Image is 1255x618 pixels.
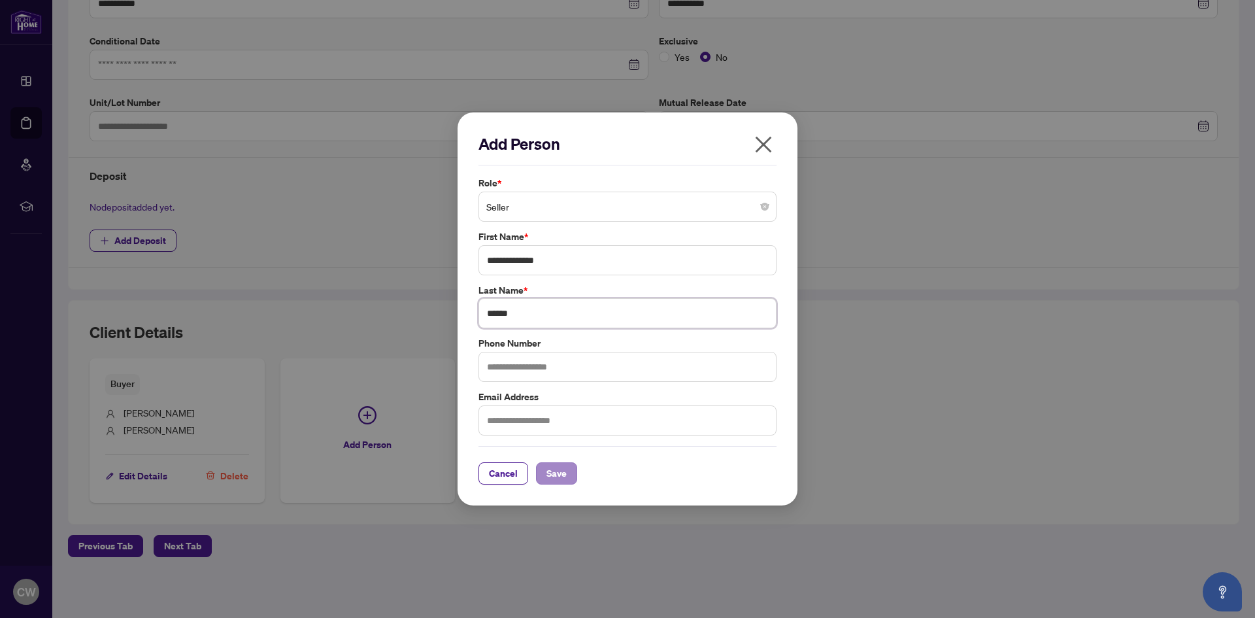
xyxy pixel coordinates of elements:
span: Cancel [489,463,518,484]
label: Phone Number [478,336,777,351]
button: Cancel [478,462,528,485]
label: Role [478,176,777,190]
label: Email Address [478,390,777,404]
label: First Name [478,230,777,244]
h2: Add Person [478,133,777,154]
span: Save [546,463,567,484]
button: Open asap [1203,572,1242,611]
button: Save [536,462,577,485]
label: Last Name [478,283,777,298]
span: close-circle [761,203,769,211]
span: close [753,134,774,155]
span: Seller [486,194,769,219]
